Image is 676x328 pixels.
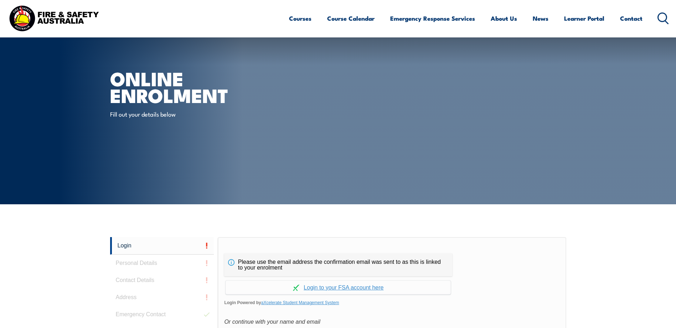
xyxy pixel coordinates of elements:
div: Or continue with your name and email [224,317,559,327]
a: Emergency Response Services [390,9,475,28]
div: Please use the email address the confirmation email was sent to as this is linked to your enrolment [224,253,452,276]
a: Contact [620,9,643,28]
a: Login [110,237,214,255]
a: About Us [491,9,517,28]
a: News [533,9,548,28]
a: Courses [289,9,311,28]
img: Log in withaxcelerate [293,285,299,291]
span: Login Powered by [224,297,559,308]
a: Learner Portal [564,9,604,28]
a: aXcelerate Student Management System [261,300,339,305]
p: Fill out your details below [110,110,240,118]
h1: Online Enrolment [110,70,286,103]
a: Course Calendar [327,9,375,28]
